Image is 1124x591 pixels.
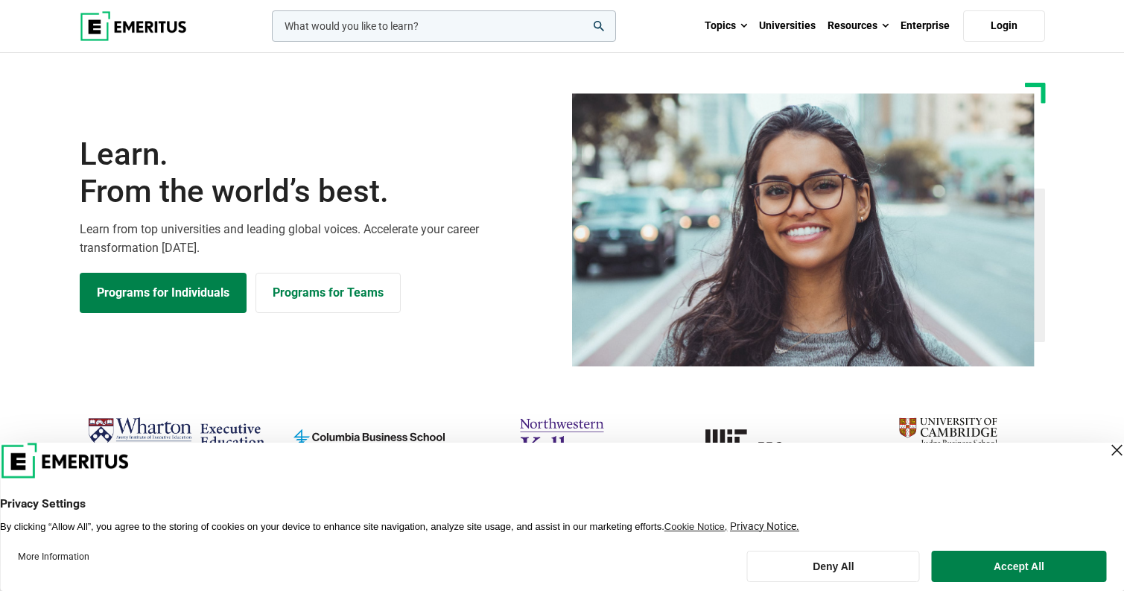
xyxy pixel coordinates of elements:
[280,411,458,470] img: columbia-business-school
[572,93,1035,367] img: Learn from the world's best
[666,411,844,470] img: MIT xPRO
[272,10,616,42] input: woocommerce-product-search-field-0
[666,411,844,470] a: MIT-xPRO
[963,10,1045,42] a: Login
[473,411,651,470] img: northwestern-kellogg
[80,220,553,258] p: Learn from top universities and leading global voices. Accelerate your career transformation [DATE].
[859,411,1037,470] img: cambridge-judge-business-school
[80,136,553,211] h1: Learn.
[80,273,247,313] a: Explore Programs
[87,411,265,455] img: Wharton Executive Education
[255,273,401,313] a: Explore for Business
[80,173,553,210] span: From the world’s best.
